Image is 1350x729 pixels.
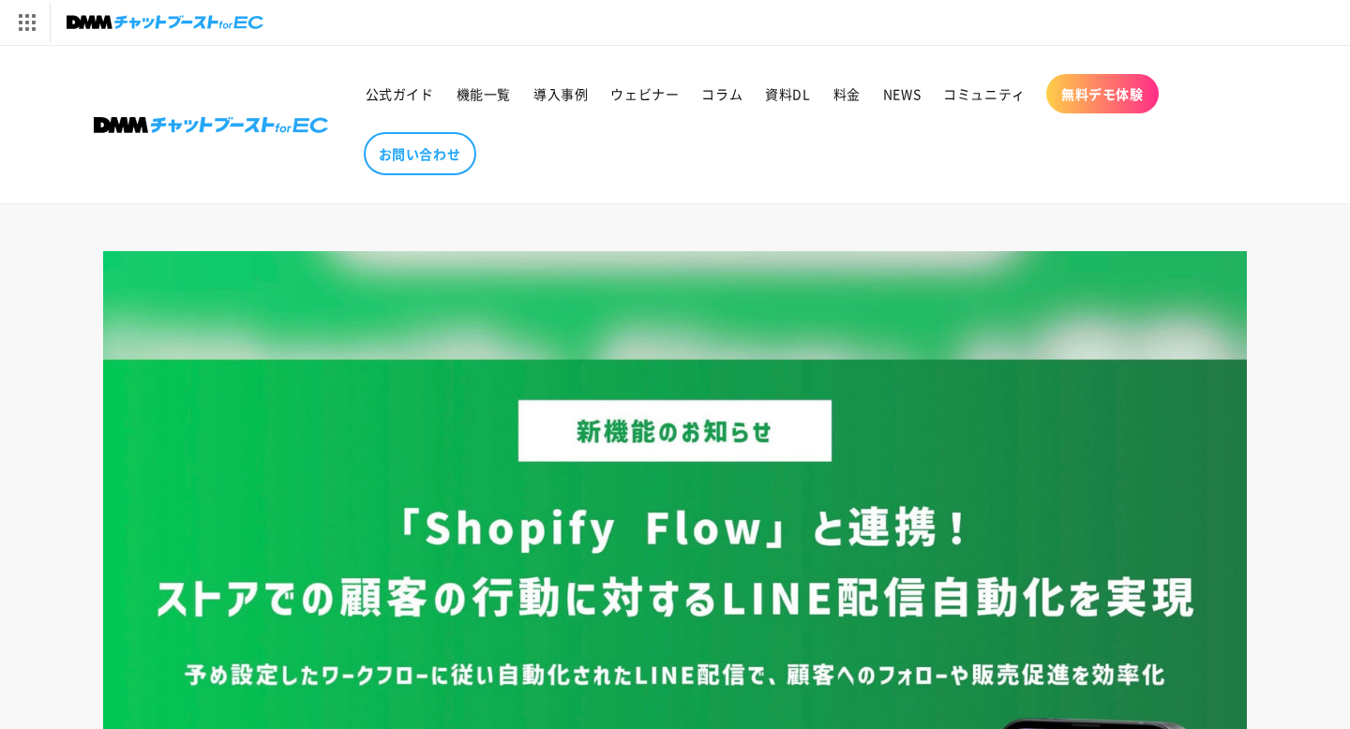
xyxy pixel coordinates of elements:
a: コラム [690,74,754,113]
span: NEWS [883,85,921,102]
a: 機能一覧 [445,74,522,113]
span: ウェビナー [610,85,679,102]
span: 機能一覧 [457,85,511,102]
a: 無料デモ体験 [1046,74,1159,113]
img: チャットブーストforEC [67,9,263,36]
a: 資料DL [754,74,821,113]
img: サービス [3,3,50,42]
span: コラム [701,85,742,102]
span: 公式ガイド [366,85,434,102]
a: 料金 [822,74,872,113]
span: 料金 [833,85,861,102]
a: 導入事例 [522,74,599,113]
span: コミュニティ [943,85,1026,102]
a: 公式ガイド [354,74,445,113]
span: 資料DL [765,85,810,102]
span: 導入事例 [533,85,588,102]
span: 無料デモ体験 [1061,85,1144,102]
img: 株式会社DMM Boost [94,117,328,133]
a: ウェビナー [599,74,690,113]
a: NEWS [872,74,932,113]
a: コミュニティ [932,74,1037,113]
span: お問い合わせ [379,145,461,162]
a: お問い合わせ [364,132,476,175]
